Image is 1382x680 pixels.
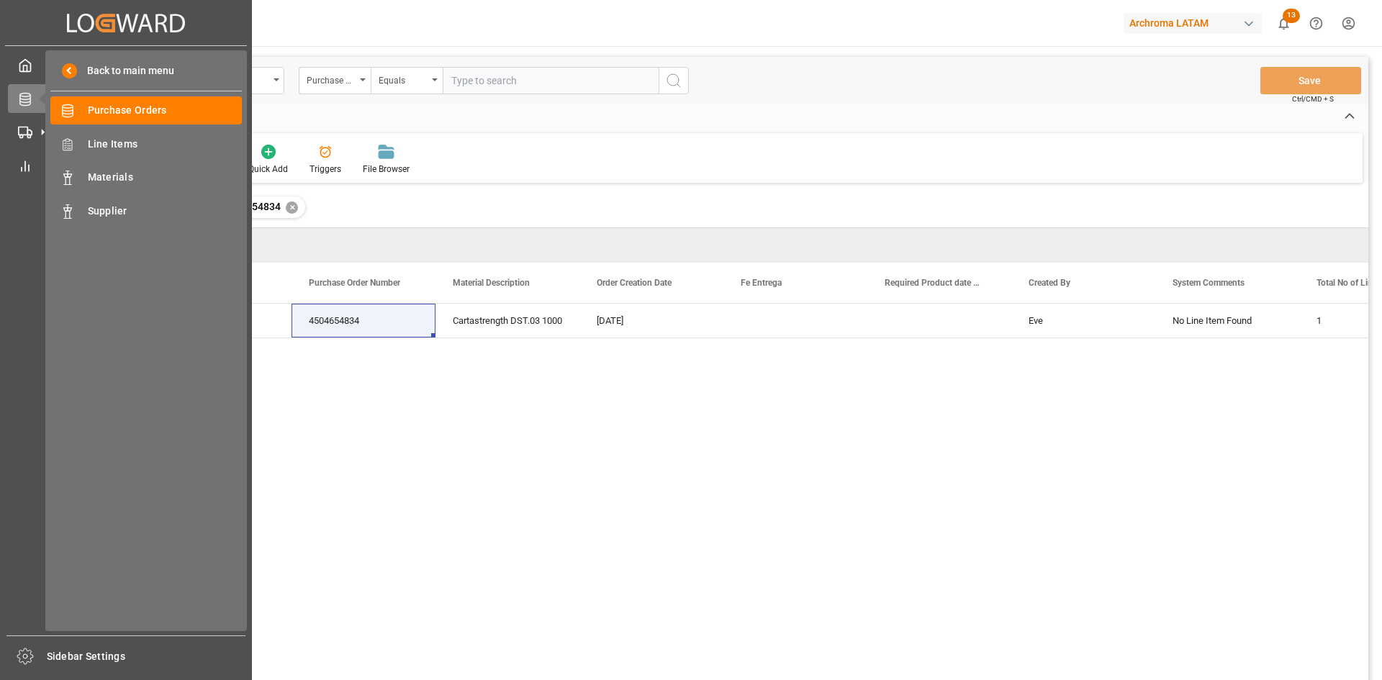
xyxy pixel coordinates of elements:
[50,96,242,124] a: Purchase Orders
[248,163,288,176] div: Quick Add
[435,304,579,337] div: Cartastrength DST.03 1000
[1283,9,1300,23] span: 13
[1260,67,1361,94] button: Save
[1292,94,1334,104] span: Ctrl/CMD + S
[363,163,410,176] div: File Browser
[1124,13,1262,34] div: Archroma LATAM
[50,196,242,225] a: Supplier
[1268,7,1300,40] button: show 13 new notifications
[47,649,246,664] span: Sidebar Settings
[1011,304,1155,337] div: Eve
[8,51,244,79] a: My Cockpit
[307,71,356,87] div: Purchase Order Number
[292,304,435,337] div: 4504654834
[77,63,174,78] span: Back to main menu
[50,130,242,158] a: Line Items
[579,304,723,337] div: [DATE]
[50,163,242,191] a: Materials
[88,103,243,118] span: Purchase Orders
[1155,304,1299,337] div: No Line Item Found
[1124,9,1268,37] button: Archroma LATAM
[371,67,443,94] button: open menu
[88,204,243,219] span: Supplier
[286,201,298,214] div: ✕
[379,71,428,87] div: Equals
[443,67,659,94] input: Type to search
[597,278,672,288] span: Order Creation Date
[453,278,530,288] span: Material Description
[741,278,782,288] span: Fe Entrega
[1173,278,1245,288] span: System Comments
[1300,7,1332,40] button: Help Center
[88,170,243,185] span: Materials
[299,67,371,94] button: open menu
[309,278,400,288] span: Purchase Order Number
[885,278,981,288] span: Required Product date (AB)
[310,163,341,176] div: Triggers
[659,67,689,94] button: search button
[1029,278,1070,288] span: Created By
[88,137,243,152] span: Line Items
[8,151,244,179] a: My Reports
[223,201,281,212] span: 4504654834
